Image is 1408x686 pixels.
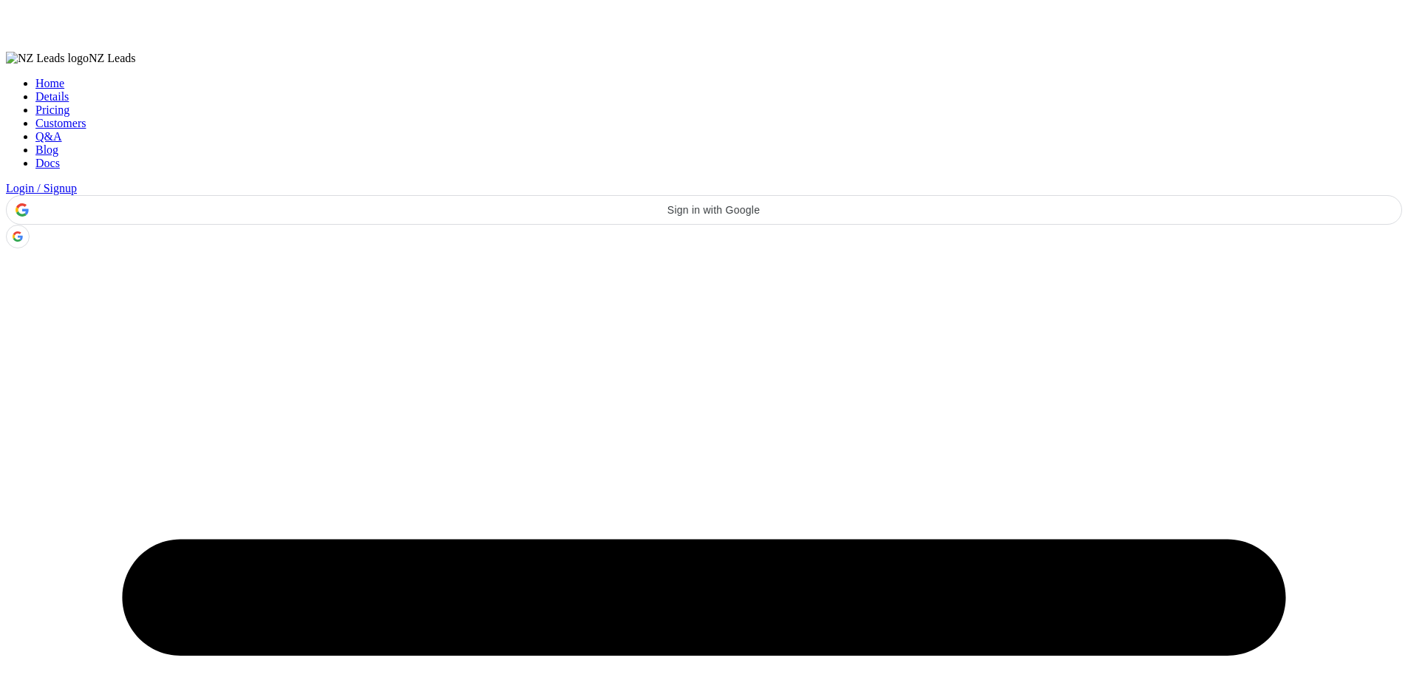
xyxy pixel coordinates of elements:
[35,143,58,156] a: Blog
[35,204,1392,216] span: Sign in with Google
[6,182,77,194] a: Login / Signup
[35,90,69,103] a: Details
[35,103,69,116] a: Pricing
[35,117,86,129] a: Customers
[89,52,136,64] span: NZ Leads
[35,130,62,143] a: Q&A
[35,77,64,89] a: Home
[6,52,89,65] img: NZ Leads logo
[6,195,1402,225] div: Sign in with Google
[35,157,60,169] a: Docs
